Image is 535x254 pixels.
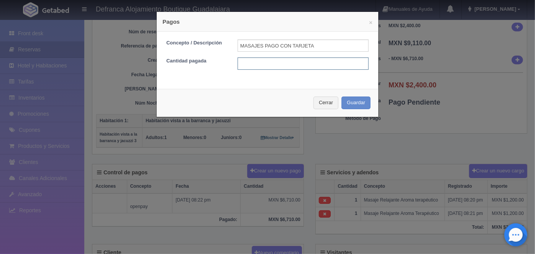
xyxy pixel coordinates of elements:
[369,20,373,25] button: ×
[162,18,373,26] h4: Pagos
[161,39,232,47] label: Concepto / Descripción
[313,97,338,109] button: Cerrar
[341,97,371,109] button: Guardar
[161,57,232,65] label: Cantidad pagada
